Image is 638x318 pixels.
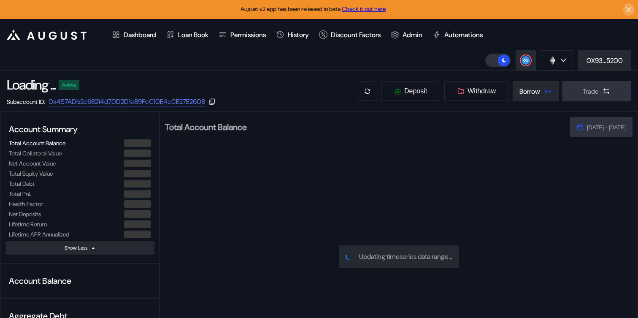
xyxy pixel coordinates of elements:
img: chain logo [548,56,557,65]
a: Admin [386,19,427,50]
div: Lifetime Return [9,220,47,228]
button: chain logo [541,50,573,71]
span: August v2 app has been released in beta. [241,5,386,13]
img: pending [344,252,353,261]
a: History [271,19,314,50]
div: Active [62,82,76,88]
button: Deposit [381,81,441,101]
div: Total Account Balance [9,139,65,147]
button: Show Less [5,241,154,255]
div: Automations [444,30,483,39]
div: Discount Factors [331,30,381,39]
div: Total Equity Value [9,170,53,177]
a: Check it out here [342,5,386,13]
div: Total PnL [9,190,32,198]
div: Trade [583,87,599,96]
div: Show Less [65,245,87,251]
div: History [288,30,309,39]
span: Withdraw [468,87,496,95]
span: Deposit [404,87,427,95]
button: 0X93...5200 [578,50,631,71]
div: Subaccount ID: [7,98,45,106]
div: Account Summary [5,120,154,138]
a: Dashboard [107,19,161,50]
div: Total Debt [9,180,35,188]
span: Updating timeseries data range... [359,252,452,261]
div: 0X93...5200 [587,56,623,65]
div: Lifetime APR Annualized [9,231,69,238]
div: Health Factor [9,200,43,208]
div: Net Account Value [9,160,56,167]
a: Automations [427,19,488,50]
a: Permissions [214,19,271,50]
div: Account Balance [5,272,154,290]
h2: Total Account Balance [165,123,563,131]
button: Borrow [513,81,559,101]
div: Loading ... [7,76,55,94]
div: Admin [403,30,422,39]
div: Dashboard [124,30,156,39]
button: Trade [562,81,631,101]
button: Withdraw [444,81,509,101]
div: Total Collateral Value [9,149,62,157]
div: Borrow [519,87,540,96]
div: Net Deposits [9,210,41,218]
div: Permissions [230,30,266,39]
a: 0x457ADb2c68214d7DD2D1e89FcC10E4cCE27E2608 [49,97,205,106]
div: Loan Book [178,30,208,39]
a: Loan Book [161,19,214,50]
a: Discount Factors [314,19,386,50]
